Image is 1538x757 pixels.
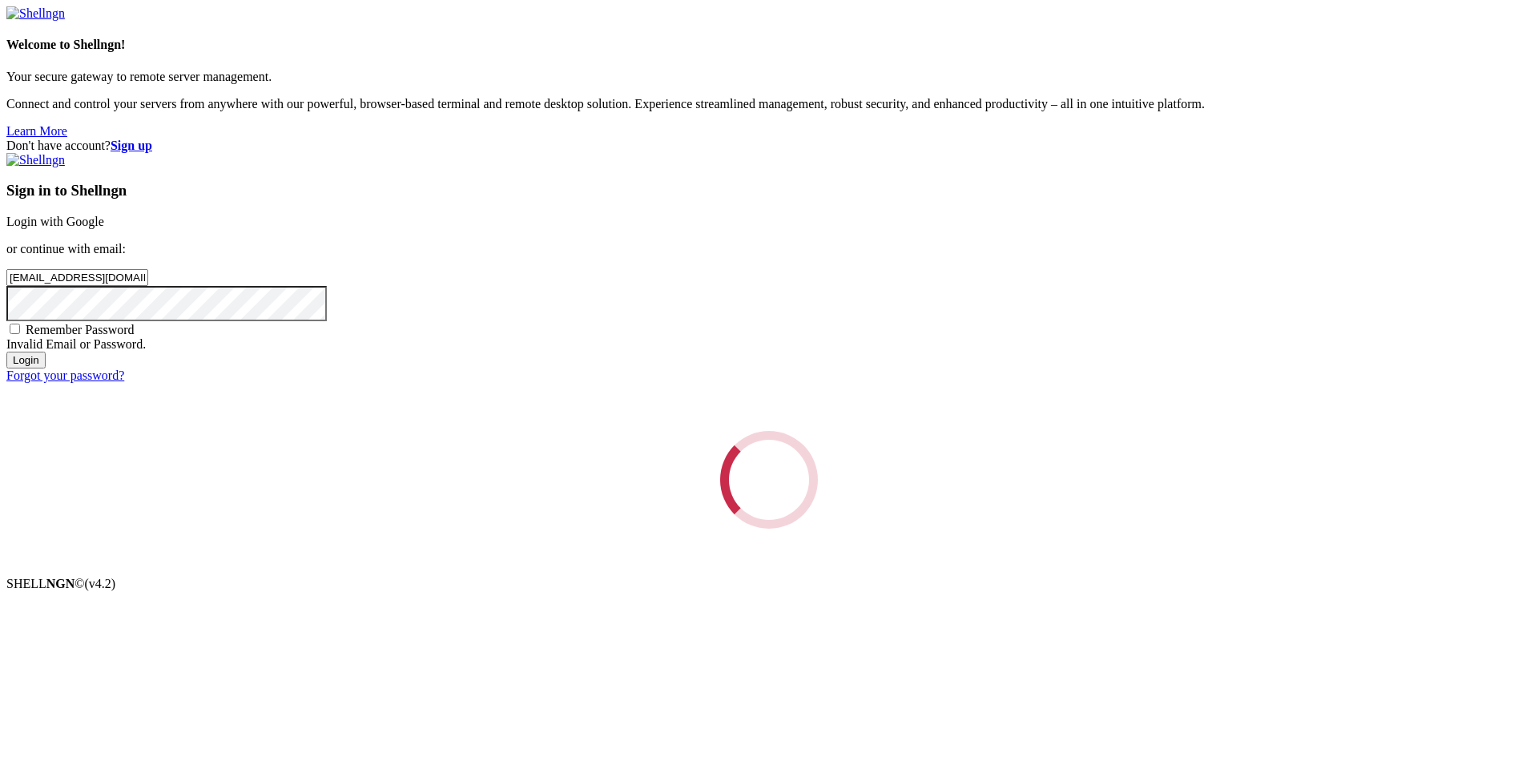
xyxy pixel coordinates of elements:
span: SHELL © [6,577,115,590]
p: Connect and control your servers from anywhere with our powerful, browser-based terminal and remo... [6,97,1532,111]
p: or continue with email: [6,242,1532,256]
div: Invalid Email or Password. [6,337,1532,352]
input: Email address [6,269,148,286]
b: NGN [46,577,75,590]
div: Don't have account? [6,139,1532,153]
span: Remember Password [26,323,135,336]
div: Loading... [700,411,838,549]
span: 4.2.0 [85,577,116,590]
input: Remember Password [10,324,20,334]
a: Login with Google [6,215,104,228]
a: Forgot your password? [6,368,124,382]
a: Sign up [111,139,152,152]
a: Learn More [6,124,67,138]
h4: Welcome to Shellngn! [6,38,1532,52]
h3: Sign in to Shellngn [6,182,1532,199]
img: Shellngn [6,153,65,167]
input: Login [6,352,46,368]
p: Your secure gateway to remote server management. [6,70,1532,84]
img: Shellngn [6,6,65,21]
